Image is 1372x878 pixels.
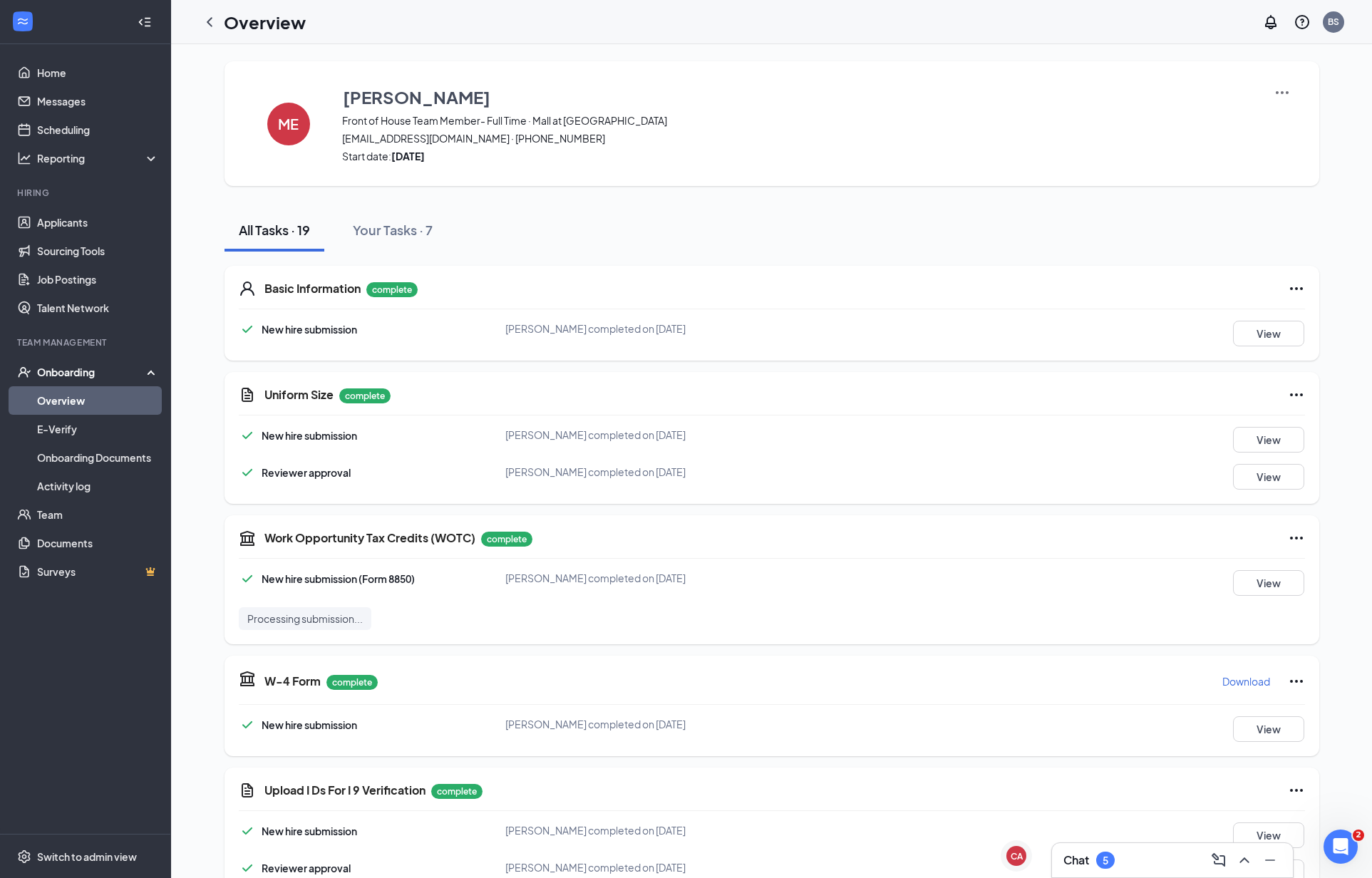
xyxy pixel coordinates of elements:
[264,530,475,546] h5: Work Opportunity Tax Credits (WOTC)
[262,825,357,837] span: New hire submission
[264,387,334,403] h5: Uniform Size
[1262,14,1279,31] svg: Notifications
[1288,673,1305,690] svg: Ellipses
[37,58,159,87] a: Home
[353,221,433,239] div: Your Tasks · 7
[247,611,363,626] span: Processing submission...
[262,429,357,442] span: New hire submission
[505,824,686,837] span: [PERSON_NAME] completed on [DATE]
[505,861,686,874] span: [PERSON_NAME] completed on [DATE]
[1324,830,1358,864] iframe: Intercom live chat
[262,718,357,731] span: New hire submission
[239,782,256,799] svg: CustomFormIcon
[339,388,391,403] p: complete
[391,150,425,162] strong: [DATE]
[481,532,532,547] p: complete
[343,85,490,109] h3: [PERSON_NAME]
[1207,849,1230,872] button: ComposeMessage
[37,115,159,144] a: Scheduling
[262,466,351,479] span: Reviewer approval
[1233,464,1304,490] button: View
[1233,716,1304,742] button: View
[505,718,686,730] span: [PERSON_NAME] completed on [DATE]
[17,187,156,199] div: Hiring
[1236,852,1253,869] svg: ChevronUp
[1222,674,1270,688] p: Download
[342,84,1256,110] button: [PERSON_NAME]
[264,783,425,798] h5: Upload I Ds For I 9 Verification
[264,673,321,689] h5: W-4 Form
[1259,849,1281,872] button: Minimize
[37,151,160,165] div: Reporting
[37,265,159,294] a: Job Postings
[37,237,159,265] a: Sourcing Tools
[1233,427,1304,453] button: View
[17,849,31,864] svg: Settings
[37,500,159,529] a: Team
[17,365,31,379] svg: UserCheck
[239,822,256,840] svg: Checkmark
[1233,321,1304,346] button: View
[1233,570,1304,596] button: View
[1233,849,1256,872] button: ChevronUp
[17,151,31,165] svg: Analysis
[1063,852,1089,868] h3: Chat
[138,15,152,29] svg: Collapse
[37,87,159,115] a: Messages
[239,570,256,587] svg: Checkmark
[505,572,686,584] span: [PERSON_NAME] completed on [DATE]
[224,10,306,34] h1: Overview
[431,784,483,799] p: complete
[1233,822,1304,848] button: View
[37,365,147,379] div: Onboarding
[16,14,30,29] svg: WorkstreamLogo
[239,464,256,481] svg: Checkmark
[37,529,159,557] a: Documents
[201,14,218,31] svg: ChevronLeft
[342,131,1256,145] span: [EMAIL_ADDRESS][DOMAIN_NAME] · [PHONE_NUMBER]
[1011,850,1023,862] div: CA
[37,294,159,322] a: Talent Network
[239,280,256,297] svg: User
[239,386,256,403] svg: CustomFormIcon
[239,859,256,877] svg: Checkmark
[37,415,159,443] a: E-Verify
[1274,84,1291,101] img: More Actions
[239,670,256,687] svg: TaxGovernmentIcon
[37,472,159,500] a: Activity log
[1353,830,1364,841] span: 2
[262,572,415,585] span: New hire submission (Form 8850)
[37,443,159,472] a: Onboarding Documents
[326,675,378,690] p: complete
[37,557,159,586] a: SurveysCrown
[1288,280,1305,297] svg: Ellipses
[37,386,159,415] a: Overview
[264,281,361,296] h5: Basic Information
[37,849,137,864] div: Switch to admin view
[262,323,357,336] span: New hire submission
[1288,782,1305,799] svg: Ellipses
[1294,14,1311,31] svg: QuestionInfo
[1210,852,1227,869] svg: ComposeMessage
[239,530,256,547] svg: TaxGovernmentIcon
[1288,530,1305,547] svg: Ellipses
[239,321,256,338] svg: Checkmark
[342,113,1256,128] span: Front of House Team Member- Full Time · Mall at [GEOGRAPHIC_DATA]
[239,221,310,239] div: All Tasks · 19
[505,465,686,478] span: [PERSON_NAME] completed on [DATE]
[505,322,686,335] span: [PERSON_NAME] completed on [DATE]
[239,427,256,444] svg: Checkmark
[1288,386,1305,403] svg: Ellipses
[1262,852,1279,869] svg: Minimize
[262,862,351,874] span: Reviewer approval
[253,84,324,163] button: ME
[342,149,1256,163] span: Start date:
[1222,670,1271,693] button: Download
[505,428,686,441] span: [PERSON_NAME] completed on [DATE]
[1328,16,1339,28] div: BS
[278,119,299,129] h4: ME
[1103,854,1108,867] div: 5
[17,336,156,348] div: Team Management
[37,208,159,237] a: Applicants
